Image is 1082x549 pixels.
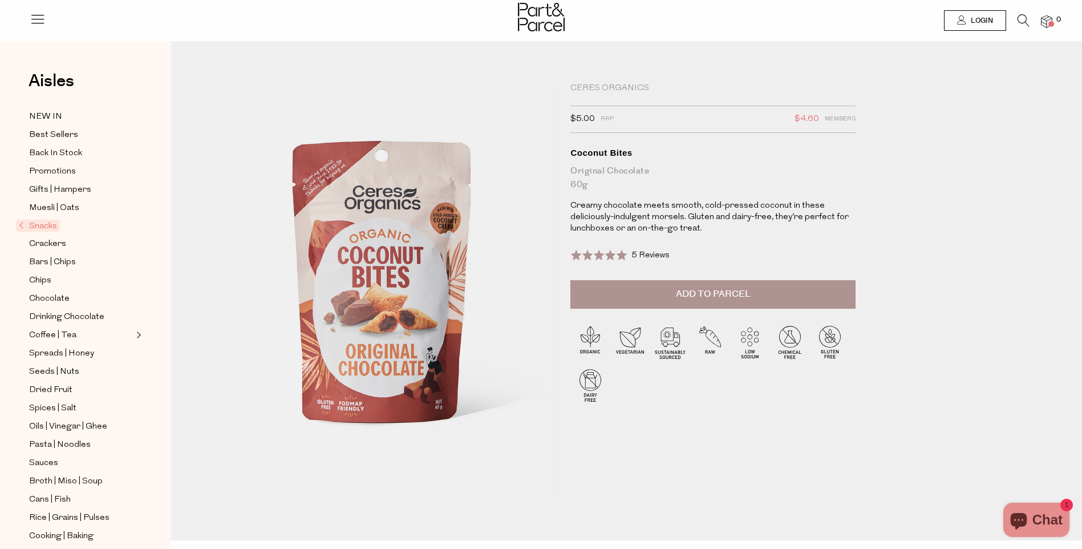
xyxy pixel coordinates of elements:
a: Spices | Salt [29,401,133,415]
span: Pasta | Noodles [29,438,91,452]
div: Coconut Bites [570,147,856,159]
span: Spreads | Honey [29,347,94,361]
span: Best Sellers [29,128,78,142]
span: Chips [29,274,51,288]
a: Bars | Chips [29,255,133,269]
button: Expand/Collapse Coffee | Tea [133,328,141,342]
img: Part&Parcel [518,3,565,31]
a: Promotions [29,164,133,179]
a: Muesli | Oats [29,201,133,215]
span: RRP [601,112,614,127]
span: Bars | Chips [29,256,76,269]
img: P_P-ICONS-Live_Bec_V11_Raw.svg [690,322,730,362]
span: Cooking | Baking [29,530,94,543]
span: Sauces [29,457,58,470]
a: Cooking | Baking [29,529,133,543]
a: Chips [29,273,133,288]
span: Cans | Fish [29,493,71,507]
a: Spreads | Honey [29,346,133,361]
a: Snacks [19,219,133,233]
span: Add to Parcel [676,288,751,301]
a: Oils | Vinegar | Ghee [29,419,133,434]
a: 0 [1041,15,1052,27]
a: Drinking Chocolate [29,310,133,324]
span: Login [968,16,993,26]
a: Gifts | Hampers [29,183,133,197]
img: P_P-ICONS-Live_Bec_V11_Gluten_Free.svg [810,322,850,362]
img: Coconut Bites [205,87,553,498]
a: Pasta | Noodles [29,438,133,452]
div: Ceres Organics [570,83,856,94]
span: Promotions [29,165,76,179]
span: Members [825,112,856,127]
span: Oils | Vinegar | Ghee [29,420,107,434]
span: $5.00 [570,112,595,127]
span: Broth | Miso | Soup [29,475,103,489]
span: Crackers [29,237,66,251]
a: Broth | Miso | Soup [29,474,133,489]
span: 5 Reviews [631,251,670,260]
a: Seeds | Nuts [29,365,133,379]
img: P_P-ICONS-Live_Bec_V11_Vegetarian.svg [610,322,650,362]
img: P_P-ICONS-Live_Bec_V11_Organic.svg [570,322,610,362]
a: Best Sellers [29,128,133,142]
a: Aisles [29,72,74,101]
a: Back In Stock [29,146,133,160]
span: Chocolate [29,292,70,306]
span: Snacks [16,220,60,232]
p: Creamy chocolate meets smooth, cold-pressed coconut in these deliciously-indulgent morsels. Glute... [570,200,856,235]
a: Crackers [29,237,133,251]
a: Dried Fruit [29,383,133,397]
inbox-online-store-chat: Shopify online store chat [1000,503,1073,540]
span: Seeds | Nuts [29,365,79,379]
img: P_P-ICONS-Live_Bec_V11_Dairy_Free.svg [570,365,610,405]
img: P_P-ICONS-Live_Bec_V11_Low_Sodium.svg [730,322,770,362]
a: Rice | Grains | Pulses [29,511,133,525]
span: Coffee | Tea [29,329,76,342]
span: 0 [1053,15,1064,25]
img: P_P-ICONS-Live_Bec_V11_Sustainable_Sourced.svg [650,322,690,362]
a: Chocolate [29,292,133,306]
button: Add to Parcel [570,280,856,309]
span: $4.60 [795,112,819,127]
span: Muesli | Oats [29,201,79,215]
span: Drinking Chocolate [29,310,104,324]
a: NEW IN [29,110,133,124]
span: Dried Fruit [29,384,72,397]
img: P_P-ICONS-Live_Bec_V11_Chemical_Free.svg [770,322,810,362]
a: Login [944,10,1006,31]
span: Gifts | Hampers [29,183,91,197]
a: Sauces [29,456,133,470]
span: Spices | Salt [29,402,76,415]
a: Cans | Fish [29,493,133,507]
span: Aisles [29,68,74,94]
span: NEW IN [29,110,62,124]
div: Original Chocolate 60g [570,164,856,192]
a: Coffee | Tea [29,328,133,342]
span: Rice | Grains | Pulses [29,511,110,525]
span: Back In Stock [29,147,82,160]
